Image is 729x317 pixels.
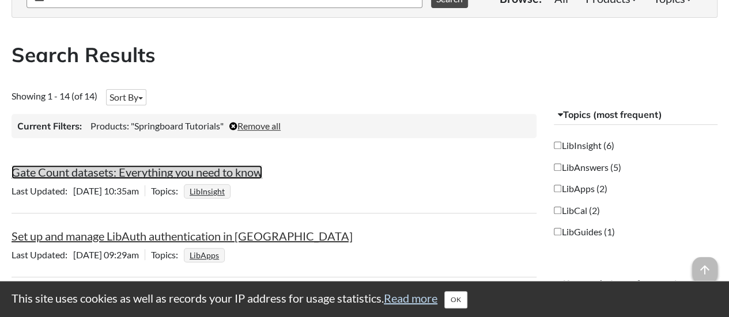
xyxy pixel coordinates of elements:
[188,247,221,263] a: LibApps
[151,249,184,260] span: Topics
[12,229,353,243] a: Set up and manage LibAuth authentication in [GEOGRAPHIC_DATA]
[151,185,184,196] span: Topics
[12,185,145,196] span: [DATE] 10:35am
[131,120,224,131] span: "Springboard Tutorials"
[17,120,82,132] h3: Current Filters
[554,163,561,171] input: LibAnswers (5)
[12,165,262,179] a: Gate Count datasets: Everything you need to know
[554,185,561,192] input: LibApps (2)
[184,249,228,260] ul: Topics
[188,183,226,200] a: LibInsight
[12,41,717,69] h2: Search Results
[90,120,129,131] span: Products:
[554,228,561,235] input: LibGuides (1)
[12,185,73,196] span: Last Updated
[554,139,614,152] label: LibInsight (6)
[384,291,437,305] a: Read more
[554,161,621,174] label: LibAnswers (5)
[444,291,467,308] button: Close
[692,257,717,282] span: arrow_upward
[229,120,281,131] a: Remove all
[554,182,607,195] label: LibApps (2)
[554,204,599,217] label: LibCal (2)
[106,89,146,105] button: Sort By
[554,226,614,238] label: LibGuides (1)
[554,105,717,125] button: Topics (most frequent)
[554,142,561,149] input: LibInsight (6)
[554,207,561,214] input: LibCal (2)
[184,185,233,196] ul: Topics
[12,249,145,260] span: [DATE] 09:29am
[692,258,717,272] a: arrow_upward
[554,274,717,295] button: Keywords (most frequent)
[12,90,97,101] span: Showing 1 - 14 (of 14)
[12,249,73,260] span: Last Updated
